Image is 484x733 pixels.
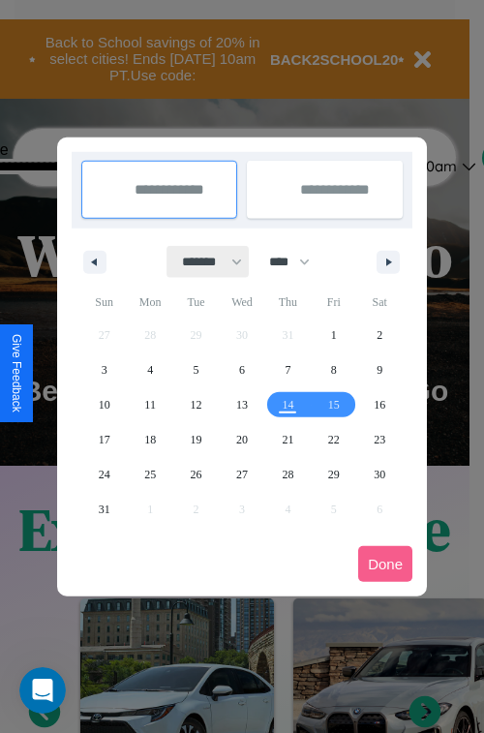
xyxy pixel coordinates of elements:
[219,352,264,387] button: 6
[191,457,202,492] span: 26
[357,422,403,457] button: 23
[357,352,403,387] button: 9
[374,387,385,422] span: 16
[311,318,356,352] button: 1
[357,287,403,318] span: Sat
[147,352,153,387] span: 4
[173,287,219,318] span: Tue
[81,422,127,457] button: 17
[219,287,264,318] span: Wed
[374,422,385,457] span: 23
[311,387,356,422] button: 15
[328,422,340,457] span: 22
[311,287,356,318] span: Fri
[282,422,293,457] span: 21
[173,422,219,457] button: 19
[127,387,172,422] button: 11
[377,318,382,352] span: 2
[265,457,311,492] button: 28
[19,667,66,714] iframe: Intercom live chat
[219,422,264,457] button: 20
[374,457,385,492] span: 30
[127,352,172,387] button: 4
[144,457,156,492] span: 25
[81,287,127,318] span: Sun
[311,422,356,457] button: 22
[81,492,127,527] button: 31
[311,352,356,387] button: 8
[358,546,412,582] button: Done
[282,387,293,422] span: 14
[331,318,337,352] span: 1
[219,387,264,422] button: 13
[357,387,403,422] button: 16
[328,387,340,422] span: 15
[236,387,248,422] span: 13
[81,352,127,387] button: 3
[265,352,311,387] button: 7
[127,422,172,457] button: 18
[99,387,110,422] span: 10
[144,387,156,422] span: 11
[191,387,202,422] span: 12
[239,352,245,387] span: 6
[99,457,110,492] span: 24
[328,457,340,492] span: 29
[357,457,403,492] button: 30
[282,457,293,492] span: 28
[236,422,248,457] span: 20
[265,287,311,318] span: Thu
[377,352,382,387] span: 9
[99,492,110,527] span: 31
[81,457,127,492] button: 24
[81,387,127,422] button: 10
[219,457,264,492] button: 27
[99,422,110,457] span: 17
[357,318,403,352] button: 2
[127,457,172,492] button: 25
[194,352,199,387] span: 5
[127,287,172,318] span: Mon
[173,457,219,492] button: 26
[191,422,202,457] span: 19
[10,334,23,412] div: Give Feedback
[102,352,107,387] span: 3
[265,387,311,422] button: 14
[285,352,290,387] span: 7
[265,422,311,457] button: 21
[173,352,219,387] button: 5
[331,352,337,387] span: 8
[236,457,248,492] span: 27
[144,422,156,457] span: 18
[173,387,219,422] button: 12
[311,457,356,492] button: 29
